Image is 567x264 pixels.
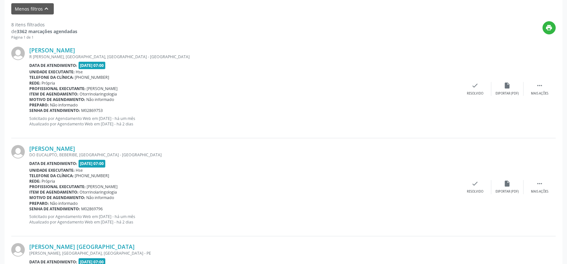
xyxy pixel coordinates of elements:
[75,75,109,80] span: [PHONE_NUMBER]
[496,189,519,194] div: Exportar (PDF)
[467,189,483,194] div: Resolvido
[29,206,80,212] b: Senha de atendimento:
[29,54,459,59] div: R [PERSON_NAME], [GEOGRAPHIC_DATA], [GEOGRAPHIC_DATA] - [GEOGRAPHIC_DATA]
[50,201,78,206] span: Não informado
[76,168,83,173] span: Hse
[29,108,80,113] b: Senha de atendimento:
[29,214,459,225] p: Solicitado por Agendamento Web em [DATE] - há um mês Atualizado por Agendamento Web em [DATE] - h...
[11,35,77,40] div: Página 1 de 1
[87,86,118,91] span: [PERSON_NAME]
[75,173,109,178] span: [PHONE_NUMBER]
[531,91,548,96] div: Mais ações
[81,108,103,113] span: M02869753
[11,145,25,159] img: img
[87,97,114,102] span: Não informado
[17,28,77,34] strong: 3362 marcações agendadas
[42,178,55,184] span: Própria
[11,21,77,28] div: 8 itens filtrados
[80,189,117,195] span: Otorrinolaringologia
[29,63,77,68] b: Data de atendimento:
[29,80,41,86] b: Rede:
[29,178,41,184] b: Rede:
[76,69,83,75] span: Hse
[29,47,75,54] a: [PERSON_NAME]
[29,201,49,206] b: Preparo:
[29,152,459,158] div: DO EUCALIPTO, BEBERIBE, [GEOGRAPHIC_DATA] - [GEOGRAPHIC_DATA]
[29,195,85,200] b: Motivo de agendamento:
[29,250,459,256] div: [PERSON_NAME], [GEOGRAPHIC_DATA], [GEOGRAPHIC_DATA] - PE
[29,116,459,127] p: Solicitado por Agendamento Web em [DATE] - há um mês Atualizado por Agendamento Web em [DATE] - h...
[543,21,556,34] button: print
[87,184,118,189] span: [PERSON_NAME]
[11,47,25,60] img: img
[472,82,479,89] i: check
[531,189,548,194] div: Mais ações
[80,91,117,97] span: Otorrinolaringologia
[536,180,543,187] i: 
[29,243,135,250] a: [PERSON_NAME] [GEOGRAPHIC_DATA]
[29,75,74,80] b: Telefone da clínica:
[546,24,553,31] i: print
[29,102,49,108] b: Preparo:
[29,173,74,178] b: Telefone da clínica:
[11,3,54,14] button: Menos filtroskeyboard_arrow_up
[496,91,519,96] div: Exportar (PDF)
[81,206,103,212] span: M02869796
[87,195,114,200] span: Não informado
[43,5,50,12] i: keyboard_arrow_up
[504,180,511,187] i: insert_drive_file
[29,161,77,166] b: Data de atendimento:
[467,91,483,96] div: Resolvido
[11,28,77,35] div: de
[29,189,79,195] b: Item de agendamento:
[79,160,106,167] span: [DATE] 07:00
[29,69,75,75] b: Unidade executante:
[29,97,85,102] b: Motivo de agendamento:
[29,91,79,97] b: Item de agendamento:
[79,62,106,69] span: [DATE] 07:00
[472,180,479,187] i: check
[11,243,25,257] img: img
[42,80,55,86] span: Própria
[29,145,75,152] a: [PERSON_NAME]
[29,168,75,173] b: Unidade executante:
[504,82,511,89] i: insert_drive_file
[50,102,78,108] span: Não informado
[29,184,86,189] b: Profissional executante:
[536,82,543,89] i: 
[29,86,86,91] b: Profissional executante:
